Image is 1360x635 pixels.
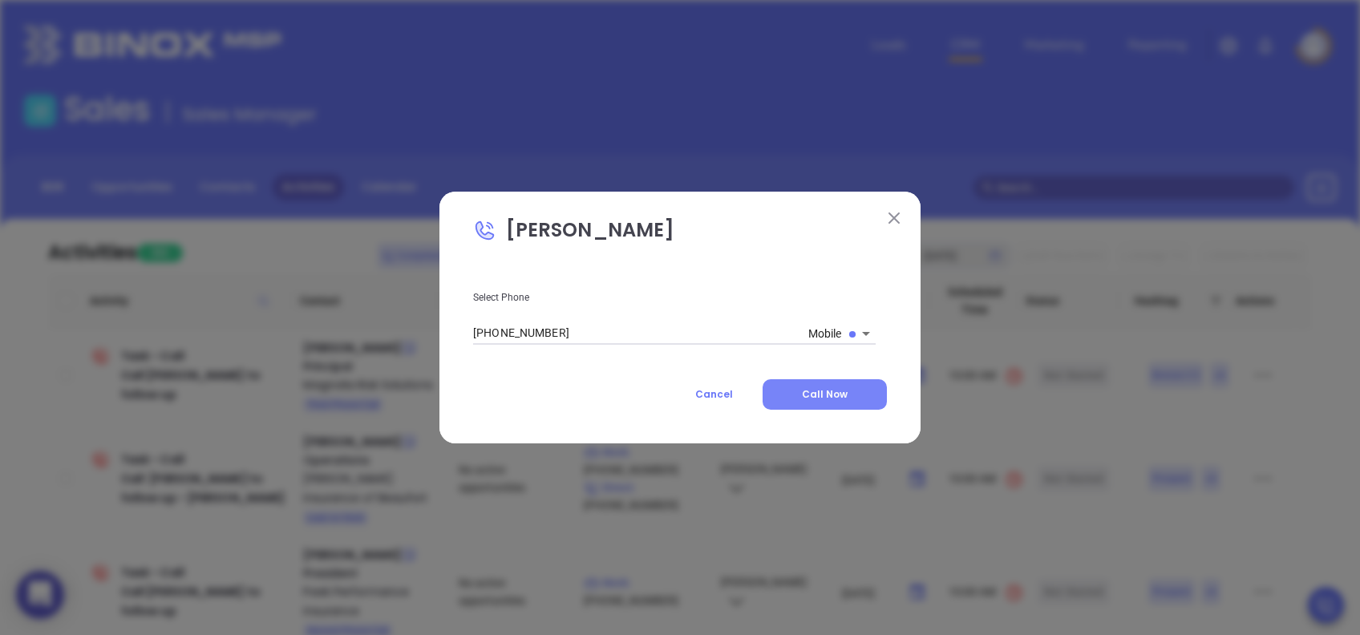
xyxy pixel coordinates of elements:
[888,212,900,224] img: close modal
[473,216,887,253] p: [PERSON_NAME]
[666,379,763,410] button: Cancel
[763,379,887,410] button: Call Now
[473,322,802,346] input: Phone
[802,387,848,401] span: Call Now
[808,322,876,346] div: Mobile
[695,387,733,401] span: Cancel
[473,289,887,306] p: Select Phone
